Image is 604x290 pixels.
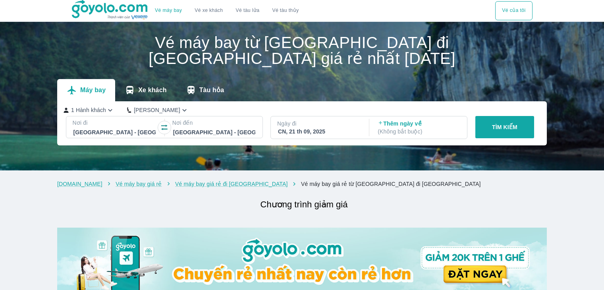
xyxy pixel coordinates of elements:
[57,79,233,101] div: transportation tabs
[492,123,517,131] p: TÌM KIẾM
[138,86,166,94] p: Xe khách
[266,1,305,20] button: Vé tàu thủy
[172,119,256,127] p: Nơi đến
[195,8,223,14] a: Vé xe khách
[149,1,305,20] div: choose transportation mode
[378,120,460,135] p: Thêm ngày về
[277,120,361,128] p: Ngày đi
[278,128,360,135] div: CN, 21 th 09, 2025
[199,86,224,94] p: Tàu hỏa
[495,1,532,20] div: choose transportation mode
[116,181,162,187] a: Vé máy bay giá rẻ
[175,181,288,187] a: Vé máy bay giá rẻ đi [GEOGRAPHIC_DATA]
[301,181,481,187] a: Vé máy bay giá rẻ từ [GEOGRAPHIC_DATA] đi [GEOGRAPHIC_DATA]
[475,116,535,138] button: TÌM KIẾM
[71,106,106,114] p: 1 Hành khách
[57,180,547,188] nav: breadcrumb
[73,119,156,127] p: Nơi đi
[155,8,182,14] a: Vé máy bay
[57,35,547,66] h1: Vé máy bay từ [GEOGRAPHIC_DATA] đi [GEOGRAPHIC_DATA] giá rẻ nhất [DATE]
[230,1,266,20] a: Vé tàu lửa
[127,106,189,114] button: [PERSON_NAME]
[80,86,106,94] p: Máy bay
[61,197,547,212] h2: Chương trình giảm giá
[378,128,460,135] p: ( Không bắt buộc )
[134,106,180,114] p: [PERSON_NAME]
[64,106,114,114] button: 1 Hành khách
[495,1,532,20] button: Vé của tôi
[57,181,102,187] a: [DOMAIN_NAME]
